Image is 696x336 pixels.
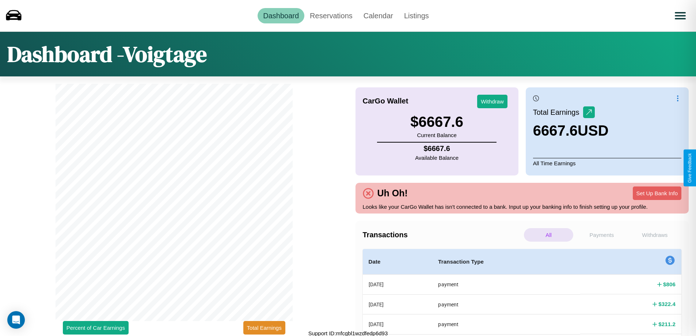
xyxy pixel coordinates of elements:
[410,114,463,130] h3: $ 6667.6
[304,8,358,23] a: Reservations
[577,228,626,242] p: Payments
[658,320,676,328] h4: $ 211.2
[363,294,433,314] th: [DATE]
[243,321,285,335] button: Total Earnings
[663,280,676,288] h4: $ 806
[258,8,304,23] a: Dashboard
[633,186,681,200] button: Set Up Bank Info
[477,95,507,108] button: Withdraw
[374,188,411,199] h4: Uh Oh!
[410,130,463,140] p: Current Balance
[7,39,207,69] h1: Dashboard - Voigtage
[438,257,574,266] h4: Transaction Type
[399,8,434,23] a: Listings
[533,122,609,139] h3: 6667.6 USD
[363,202,682,212] p: Looks like your CarGo Wallet has isn't connected to a bank. Input up your banking info to finish ...
[670,5,691,26] button: Open menu
[415,153,459,163] p: Available Balance
[524,228,573,242] p: All
[533,106,583,119] p: Total Earnings
[358,8,399,23] a: Calendar
[363,275,433,295] th: [DATE]
[658,300,676,308] h4: $ 322.4
[363,231,522,239] h4: Transactions
[687,153,692,183] div: Give Feedback
[432,294,580,314] th: payment
[415,144,459,153] h4: $ 6667.6
[630,228,680,242] p: Withdraws
[7,311,25,329] div: Open Intercom Messenger
[363,97,408,105] h4: CarGo Wallet
[533,158,681,168] p: All Time Earnings
[363,314,433,334] th: [DATE]
[369,257,427,266] h4: Date
[432,314,580,334] th: payment
[432,275,580,295] th: payment
[63,321,129,335] button: Percent of Car Earnings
